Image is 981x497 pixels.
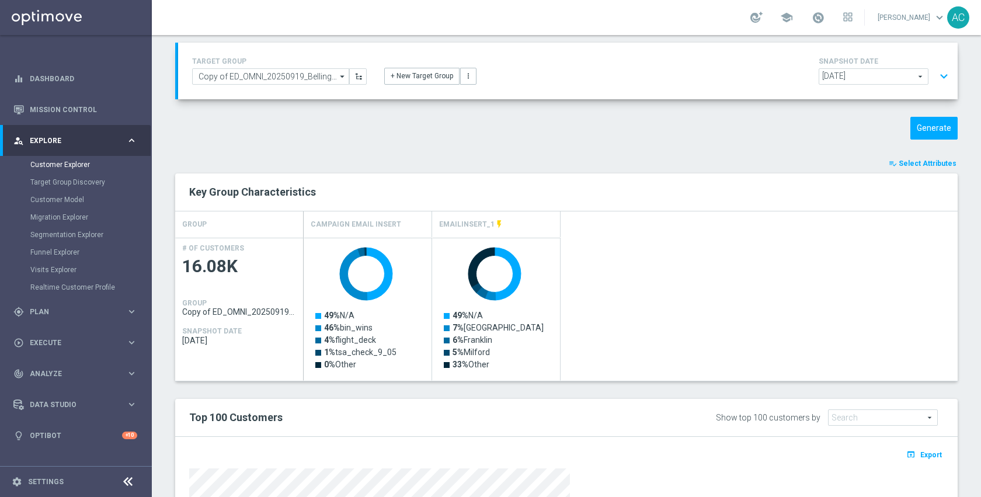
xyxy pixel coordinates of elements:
div: Customer Explorer [30,156,151,173]
h4: Campaign Email Insert [311,214,401,235]
i: keyboard_arrow_right [126,135,137,146]
h2: Top 100 Customers [189,411,622,425]
i: keyboard_arrow_right [126,337,137,348]
div: Segmentation Explorer [30,226,151,244]
div: Press SPACE to select this row. [304,238,561,381]
text: Other [453,360,489,369]
a: Visits Explorer [30,265,121,274]
a: [PERSON_NAME]keyboard_arrow_down [876,9,947,26]
text: [GEOGRAPHIC_DATA] [453,323,544,332]
i: keyboard_arrow_right [126,399,137,410]
text: Other [324,360,356,369]
button: lightbulb Optibot +10 [13,431,138,440]
div: Analyze [13,369,126,379]
a: Customer Model [30,195,121,204]
h4: GROUP [182,299,207,307]
div: Optibot [13,420,137,451]
i: keyboard_arrow_right [126,306,137,317]
h2: Key Group Characteristics [189,185,944,199]
i: lightbulb [13,430,24,441]
span: keyboard_arrow_down [933,11,946,24]
tspan: 49% [453,311,468,320]
span: Select Attributes [899,159,956,168]
span: Plan [30,308,126,315]
a: Dashboard [30,63,137,94]
text: flight_deck [324,335,376,345]
div: Execute [13,338,126,348]
button: equalizer Dashboard [13,74,138,84]
h4: SNAPSHOT DATE [819,57,953,65]
button: Generate [910,117,958,140]
i: play_circle_outline [13,338,24,348]
h4: # OF CUSTOMERS [182,244,244,252]
div: Realtime Customer Profile [30,279,151,296]
i: track_changes [13,369,24,379]
button: expand_more [935,65,952,88]
div: Visits Explorer [30,261,151,279]
a: Migration Explorer [30,213,121,222]
div: +10 [122,432,137,439]
div: Show top 100 customers by [716,413,820,423]
div: Press SPACE to select this row. [175,238,304,381]
tspan: 46% [324,323,340,332]
tspan: 0% [324,360,335,369]
i: keyboard_arrow_right [126,368,137,379]
i: This attribute is updated in realtime [495,220,504,229]
span: Execute [30,339,126,346]
button: + New Target Group [384,68,460,84]
tspan: 33% [453,360,468,369]
text: tsa_check_9_05 [324,347,396,357]
tspan: 1% [324,347,335,357]
i: more_vert [464,72,472,80]
h4: TARGET GROUP [192,57,367,65]
a: Target Group Discovery [30,178,121,187]
i: arrow_drop_down [337,69,349,84]
button: more_vert [460,68,476,84]
text: N/A [324,311,354,320]
button: open_in_browser Export [905,447,944,462]
a: Customer Explorer [30,160,121,169]
h4: GROUP [182,214,207,235]
text: N/A [453,311,483,320]
input: Copy of ED_OMNI_20250919_Bellingham_Bin_Wins [192,68,349,85]
tspan: 49% [324,311,340,320]
div: Target Group Discovery [30,173,151,191]
button: Mission Control [13,105,138,114]
a: Realtime Customer Profile [30,283,121,292]
button: play_circle_outline Execute keyboard_arrow_right [13,338,138,347]
tspan: 6% [453,335,464,345]
div: Mission Control [13,94,137,125]
a: Segmentation Explorer [30,230,121,239]
tspan: 7% [453,323,464,332]
i: open_in_browser [906,450,919,459]
h4: SNAPSHOT DATE [182,327,242,335]
text: Milford [453,347,490,357]
i: person_search [13,135,24,146]
div: Data Studio [13,399,126,410]
a: Mission Control [30,94,137,125]
text: Franklin [453,335,492,345]
button: Data Studio keyboard_arrow_right [13,400,138,409]
div: Dashboard [13,63,137,94]
i: gps_fixed [13,307,24,317]
tspan: 4% [324,335,335,345]
text: bin_wins [324,323,373,332]
span: Analyze [30,370,126,377]
span: Copy of ED_OMNI_20250919_Bellingham_Bin_Wins [182,307,297,317]
i: settings [12,477,22,487]
div: Customer Model [30,191,151,208]
button: playlist_add_check Select Attributes [888,157,958,170]
button: track_changes Analyze keyboard_arrow_right [13,369,138,378]
tspan: 5% [453,347,464,357]
div: TARGET GROUP arrow_drop_down + New Target Group more_vert SNAPSHOT DATE arrow_drop_down expand_more [192,54,944,88]
span: Explore [30,137,126,144]
a: Settings [28,478,64,485]
i: equalizer [13,74,24,84]
button: person_search Explore keyboard_arrow_right [13,136,138,145]
div: AC [947,6,969,29]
